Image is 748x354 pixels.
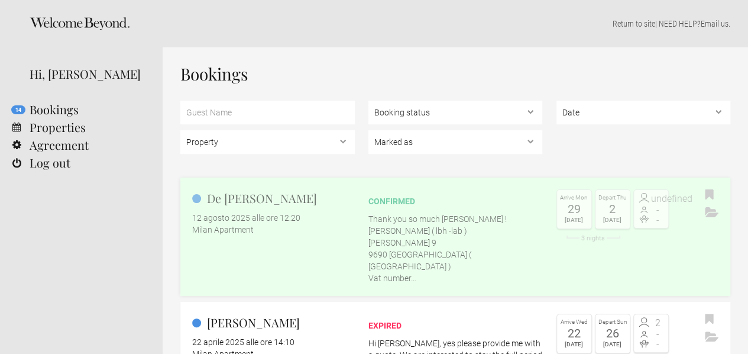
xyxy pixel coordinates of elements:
[560,193,588,203] div: Arrive Mon
[598,339,627,350] div: [DATE]
[180,65,730,83] h1: Bookings
[180,178,730,296] a: De [PERSON_NAME] 12 agosto 2025 alle ore 12:20 Milan Apartment confirmed Thank you so much [PERSO...
[368,213,543,284] p: Thank you so much [PERSON_NAME] ! [PERSON_NAME] ( lbh -lab ) [PERSON_NAME] 9 9690 [GEOGRAPHIC_DAT...
[598,203,627,215] div: 2
[598,193,627,203] div: Depart Thu
[192,337,294,347] flynt-date-display: 22 aprile 2025 alle ore 14:10
[368,320,543,332] div: expired
[651,318,665,328] span: 2
[560,317,588,327] div: Arrive Wed
[368,195,543,207] div: confirmed
[702,329,721,346] button: Archive
[651,340,665,349] span: -
[368,101,543,124] select: , ,
[702,186,717,204] button: Bookmark
[598,317,627,327] div: Depart Sun
[556,235,630,242] div: 3 nights
[560,203,588,215] div: 29
[651,194,665,204] span: undefined
[192,224,355,236] div: Milan Apartment
[192,213,300,223] flynt-date-display: 12 agosto 2025 alle ore 12:20
[702,311,717,329] button: Bookmark
[651,205,665,215] span: -
[560,339,588,350] div: [DATE]
[598,327,627,339] div: 26
[192,189,355,207] h2: De [PERSON_NAME]
[180,18,730,30] p: | NEED HELP? .
[651,215,665,225] span: -
[598,215,627,226] div: [DATE]
[556,101,731,124] select: ,
[613,19,655,28] a: Return to site
[560,215,588,226] div: [DATE]
[651,330,665,339] span: -
[11,105,25,114] flynt-notification-badge: 14
[701,19,728,28] a: Email us
[560,327,588,339] div: 22
[368,130,543,154] select: , , ,
[30,65,145,83] div: Hi, [PERSON_NAME]
[180,101,355,124] input: Guest Name
[702,204,721,222] button: Archive
[192,314,355,332] h2: [PERSON_NAME]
